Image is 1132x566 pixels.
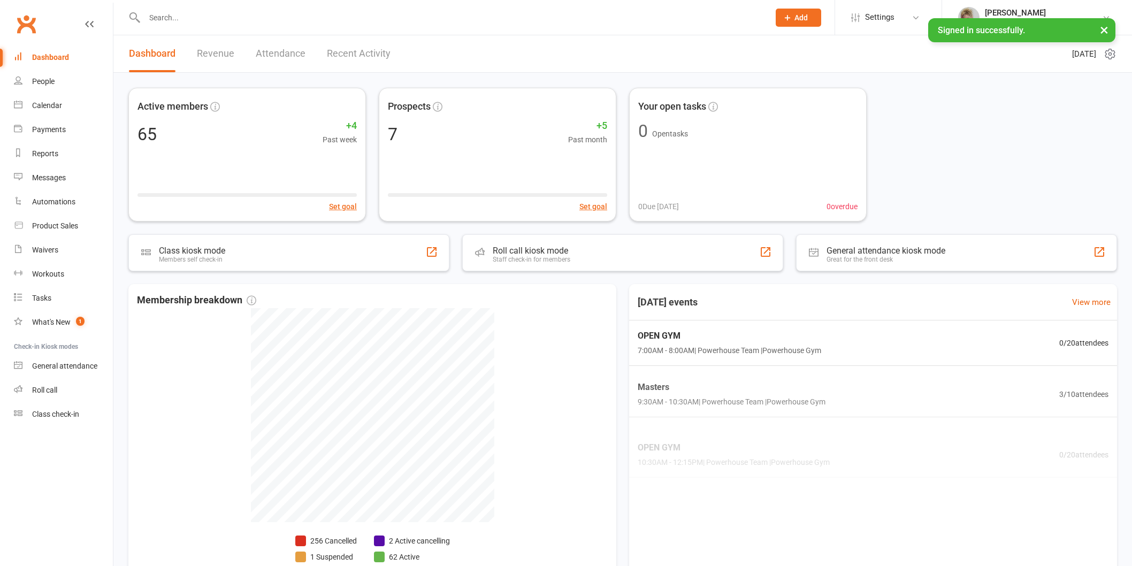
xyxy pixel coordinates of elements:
[14,310,113,334] a: What's New1
[32,125,66,134] div: Payments
[865,5,894,29] span: Settings
[32,318,71,326] div: What's New
[256,35,305,72] a: Attendance
[827,201,858,212] span: 0 overdue
[638,345,821,356] span: 7:00AM - 8:00AM | Powerhouse Team | Powerhouse Gym
[32,270,64,278] div: Workouts
[32,53,69,62] div: Dashboard
[32,197,75,206] div: Automations
[629,293,706,312] h3: [DATE] events
[14,70,113,94] a: People
[32,362,97,370] div: General attendance
[327,35,391,72] a: Recent Activity
[14,190,113,214] a: Automations
[329,201,357,212] button: Set goal
[1059,388,1108,400] span: 3 / 10 attendees
[32,386,57,394] div: Roll call
[958,7,980,28] img: thumb_image1590539733.png
[1095,18,1114,41] button: ×
[652,129,688,138] span: Open tasks
[638,441,830,455] span: OPEN GYM
[493,246,570,256] div: Roll call kiosk mode
[14,262,113,286] a: Workouts
[323,134,357,146] span: Past week
[827,256,945,263] div: Great for the front desk
[1059,337,1108,349] span: 0 / 20 attendees
[159,246,225,256] div: Class kiosk mode
[13,11,40,37] a: Clubworx
[638,201,679,212] span: 0 Due [DATE]
[32,77,55,86] div: People
[1072,48,1096,60] span: [DATE]
[32,294,51,302] div: Tasks
[137,293,256,308] span: Membership breakdown
[129,35,175,72] a: Dashboard
[137,126,157,143] div: 65
[388,126,397,143] div: 7
[638,123,648,140] div: 0
[197,35,234,72] a: Revenue
[14,166,113,190] a: Messages
[76,317,85,326] span: 1
[295,535,357,547] li: 256 Cancelled
[638,456,830,468] span: 10:30AM - 12:15PM | Powerhouse Team | Powerhouse Gym
[374,535,450,547] li: 2 Active cancelling
[568,134,607,146] span: Past month
[32,246,58,254] div: Waivers
[159,256,225,263] div: Members self check-in
[323,118,357,134] span: +4
[32,149,58,158] div: Reports
[1072,296,1111,309] a: View more
[827,246,945,256] div: General attendance kiosk mode
[14,214,113,238] a: Product Sales
[938,25,1025,35] span: Signed in successfully.
[14,94,113,118] a: Calendar
[14,286,113,310] a: Tasks
[794,13,808,22] span: Add
[14,378,113,402] a: Roll call
[14,238,113,262] a: Waivers
[985,8,1102,18] div: [PERSON_NAME]
[638,329,821,343] span: OPEN GYM
[1059,448,1108,460] span: 0 / 20 attendees
[14,402,113,426] a: Class kiosk mode
[374,551,450,563] li: 62 Active
[638,396,825,408] span: 9:30AM - 10:30AM | Powerhouse Team | Powerhouse Gym
[568,118,607,134] span: +5
[985,18,1102,27] div: Powerhouse Physiotherapy Pty Ltd
[32,410,79,418] div: Class check-in
[137,99,208,114] span: Active members
[638,380,825,394] span: Masters
[141,10,762,25] input: Search...
[14,118,113,142] a: Payments
[776,9,821,27] button: Add
[295,551,357,563] li: 1 Suspended
[32,173,66,182] div: Messages
[638,99,706,114] span: Your open tasks
[14,142,113,166] a: Reports
[14,45,113,70] a: Dashboard
[14,354,113,378] a: General attendance kiosk mode
[32,101,62,110] div: Calendar
[32,221,78,230] div: Product Sales
[388,99,431,114] span: Prospects
[493,256,570,263] div: Staff check-in for members
[579,201,607,212] button: Set goal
